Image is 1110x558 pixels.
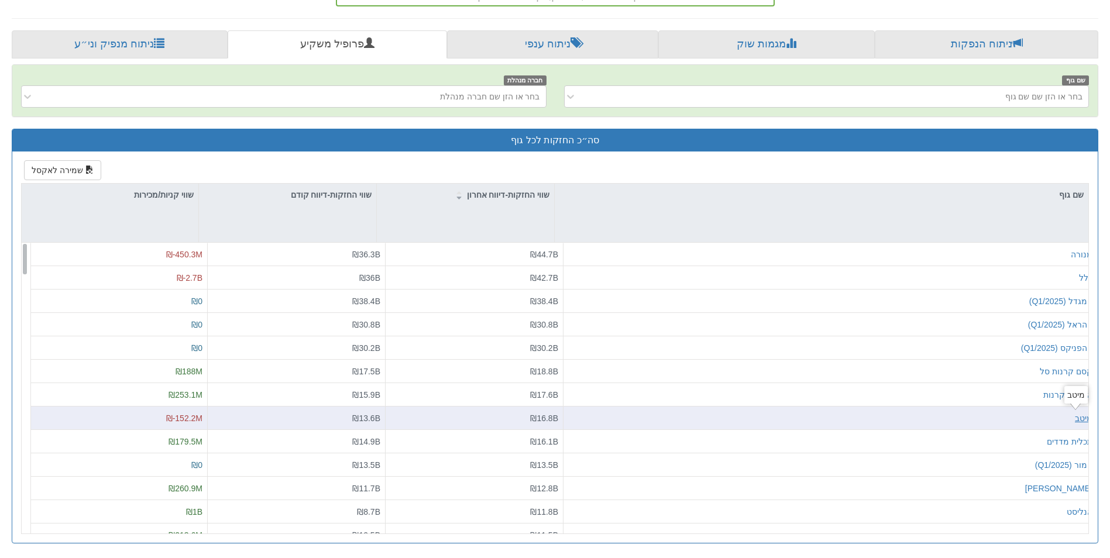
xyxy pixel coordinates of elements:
button: מנורה [1071,249,1092,260]
span: ₪11.5B [530,531,558,540]
span: ₪13.5B [352,460,380,470]
span: ₪0 [191,297,202,306]
span: ₪11.8B [530,507,558,516]
span: שם גוף [1062,75,1089,85]
span: ₪30.8B [352,320,380,329]
span: ₪8.7B [357,507,380,516]
span: ₪30.2B [530,343,558,353]
span: ₪10.5B [352,531,380,540]
span: ₪30.8B [530,320,558,329]
span: ₪188M [176,367,202,376]
span: ₪38.4B [530,297,558,306]
span: ₪17.6B [530,390,558,399]
span: ₪18.8B [530,367,558,376]
span: ₪15.9B [352,390,380,399]
span: ₪179.5M [169,437,202,446]
a: ניתוח מנפיק וני״ע [12,30,228,58]
span: ₪42.7B [530,273,558,283]
span: ₪30.2B [352,343,380,353]
a: פרופיל משקיע [228,30,447,58]
button: אי.בי.אי קרנות [1043,389,1092,401]
button: קסם קרנות סל [1040,366,1092,377]
div: בחר או הזן שם חברה מנהלת [440,91,539,102]
button: תכלית מדדים [1047,436,1092,447]
span: ₪0 [191,343,202,353]
span: ₪0 [191,320,202,329]
a: מגמות שוק [658,30,875,58]
span: ₪17.5B [352,367,380,376]
span: ₪11.7B [352,484,380,493]
a: ניתוח ענפי [447,30,659,58]
span: ₪213.6M [169,531,202,540]
span: חברה מנהלת [504,75,547,85]
span: ₪12.8B [530,484,558,493]
span: ₪-2.7B [177,273,202,283]
span: ₪253.1M [169,390,202,399]
span: ₪0 [191,460,202,470]
button: * הפניקס (Q1/2025) [1021,342,1092,354]
div: שווי החזקות-דיווח קודם [199,184,376,206]
h3: סה״כ החזקות לכל גוף [21,135,1089,146]
span: ₪13.6B [352,414,380,423]
div: שווי החזקות-דיווח אחרון [377,184,554,206]
button: כלל [1079,272,1092,284]
span: ₪-450.3M [166,250,202,259]
span: ₪38.4B [352,297,380,306]
button: * מור (Q1/2025) [1035,459,1092,471]
button: * הראל (Q1/2025) [1028,319,1092,330]
div: בחר או הזן שם שם גוף [1005,91,1082,102]
span: ₪-152.2M [166,414,202,423]
span: ₪1B [186,507,202,516]
span: ₪44.7B [530,250,558,259]
span: ₪13.5B [530,460,558,470]
div: שווי קניות/מכירות [22,184,198,206]
button: מיטב [1075,412,1092,424]
span: ₪14.9B [352,437,380,446]
span: ₪16.8B [530,414,558,423]
button: [PERSON_NAME] [1025,483,1092,494]
a: ניתוח הנפקות [875,30,1098,58]
button: * מגדל (Q1/2025) [1029,295,1092,307]
span: ₪36.3B [352,250,380,259]
button: שמירה לאקסל [24,160,101,180]
button: מור קרנות [1056,529,1092,541]
div: שם גוף [555,184,1088,206]
button: אנליסט [1067,506,1092,518]
span: ₪260.9M [169,484,202,493]
span: ₪36B [359,273,380,283]
div: מיטב [1064,386,1088,404]
span: ₪16.1B [530,437,558,446]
